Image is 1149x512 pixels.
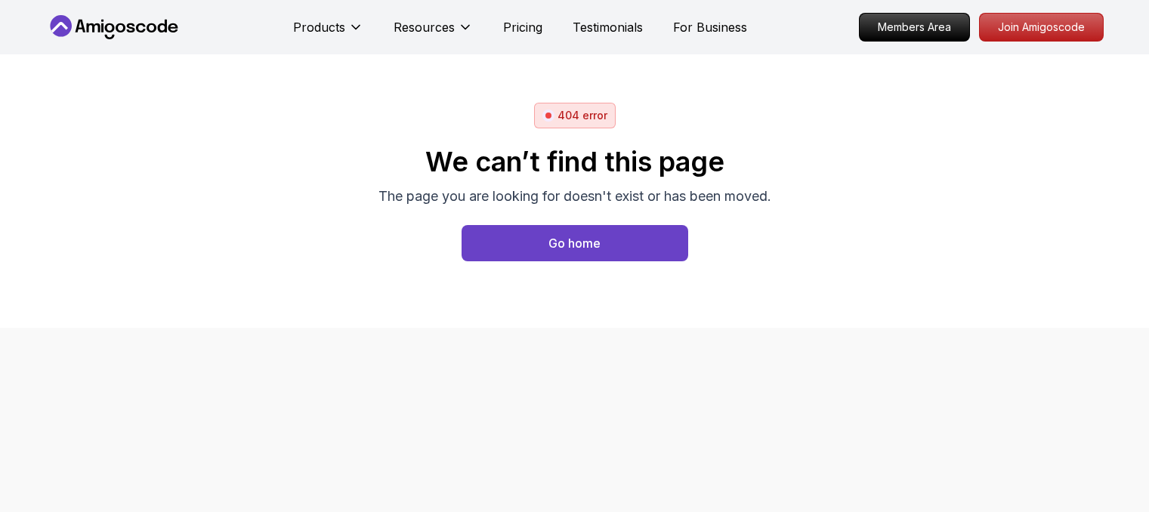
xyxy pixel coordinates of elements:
button: Products [293,18,363,48]
a: For Business [673,18,747,36]
p: The page you are looking for doesn't exist or has been moved. [378,186,771,207]
h2: We can’t find this page [378,147,771,177]
button: Go home [462,225,688,261]
a: Home page [462,225,688,261]
p: 404 error [558,108,607,123]
p: Members Area [860,14,969,41]
p: Join Amigoscode [980,14,1103,41]
button: Resources [394,18,473,48]
div: Go home [548,234,601,252]
a: Testimonials [573,18,643,36]
p: Products [293,18,345,36]
a: Members Area [859,13,970,42]
p: Resources [394,18,455,36]
a: Join Amigoscode [979,13,1104,42]
a: Pricing [503,18,542,36]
